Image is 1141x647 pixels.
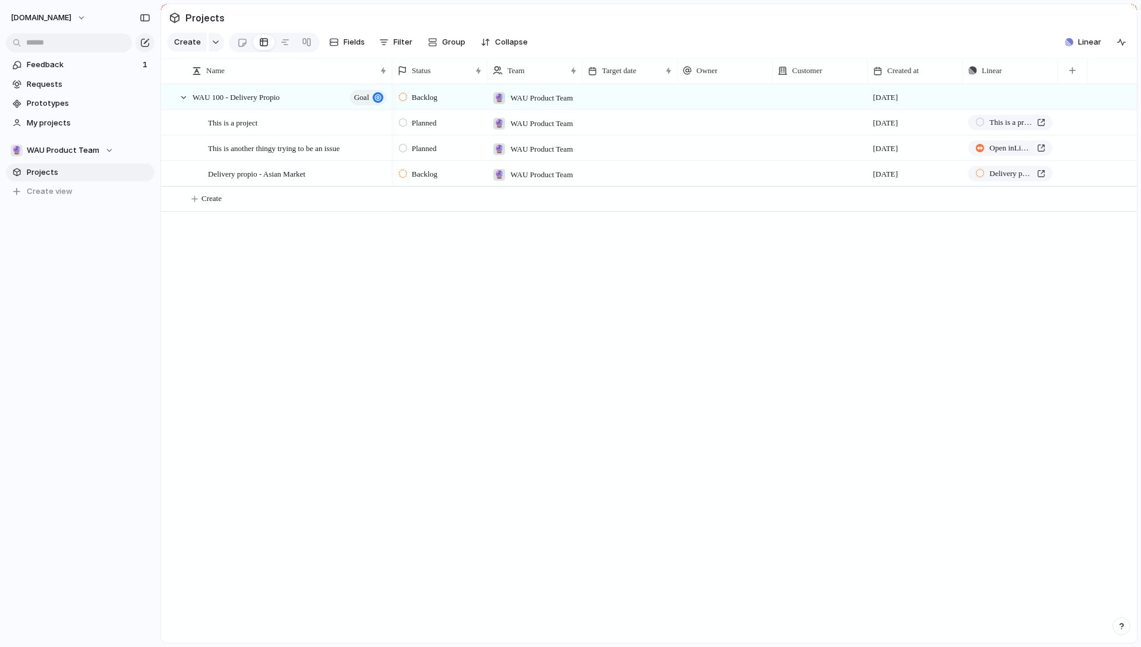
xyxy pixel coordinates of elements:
[27,186,73,197] span: Create view
[989,168,1032,180] span: Delivery propio - Asian Market
[873,117,898,129] span: [DATE]
[968,140,1052,156] a: Open inLinear
[374,33,417,52] button: Filter
[412,168,437,180] span: Backlog
[412,65,431,77] span: Status
[989,142,1032,154] span: Open in Linear
[201,193,222,205] span: Create
[27,117,150,129] span: My projects
[6,114,155,132] a: My projects
[193,90,280,103] span: WAU 100 - Delivery Propio
[493,118,505,130] div: 🔮
[208,141,340,155] span: This is another thingy trying to be an issue
[167,33,207,52] button: Create
[6,183,155,200] button: Create view
[143,59,150,71] span: 1
[792,65,822,77] span: Customer
[393,36,412,48] span: Filter
[27,98,150,109] span: Prototypes
[968,166,1052,181] a: Delivery propio - Asian Market
[5,8,92,27] button: [DOMAIN_NAME]
[493,92,505,104] div: 🔮
[343,36,365,48] span: Fields
[183,7,227,29] span: Projects
[6,95,155,112] a: Prototypes
[27,78,150,90] span: Requests
[493,143,505,155] div: 🔮
[206,65,225,77] span: Name
[873,143,898,155] span: [DATE]
[495,36,528,48] span: Collapse
[510,92,573,104] span: WAU Product Team
[412,92,437,103] span: Backlog
[493,169,505,181] div: 🔮
[208,115,257,129] span: This is a project
[887,65,919,77] span: Created at
[602,65,636,77] span: Target date
[989,117,1032,128] span: This is a project
[11,12,71,24] span: [DOMAIN_NAME]
[1060,33,1106,51] button: Linear
[27,167,150,178] span: Projects
[476,33,532,52] button: Collapse
[873,92,898,103] span: [DATE]
[27,145,99,156] span: WAU Product Team
[6,164,155,181] a: Projects
[27,59,139,71] span: Feedback
[510,143,573,155] span: WAU Product Team
[873,168,898,180] span: [DATE]
[11,145,23,156] div: 🔮
[982,65,1002,77] span: Linear
[442,36,465,48] span: Group
[510,169,573,181] span: WAU Product Team
[1078,36,1101,48] span: Linear
[354,89,369,106] span: goal
[968,115,1052,130] a: This is a project
[6,76,155,93] a: Requests
[412,117,437,129] span: Planned
[422,33,471,52] button: Group
[174,36,201,48] span: Create
[6,142,155,159] button: 🔮WAU Product Team
[696,65,717,77] span: Owner
[412,143,437,155] span: Planned
[324,33,370,52] button: Fields
[510,118,573,130] span: WAU Product Team
[508,65,525,77] span: Team
[350,90,386,105] button: goal
[6,56,155,74] a: Feedback1
[208,167,305,180] span: Delivery propio - Asian Market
